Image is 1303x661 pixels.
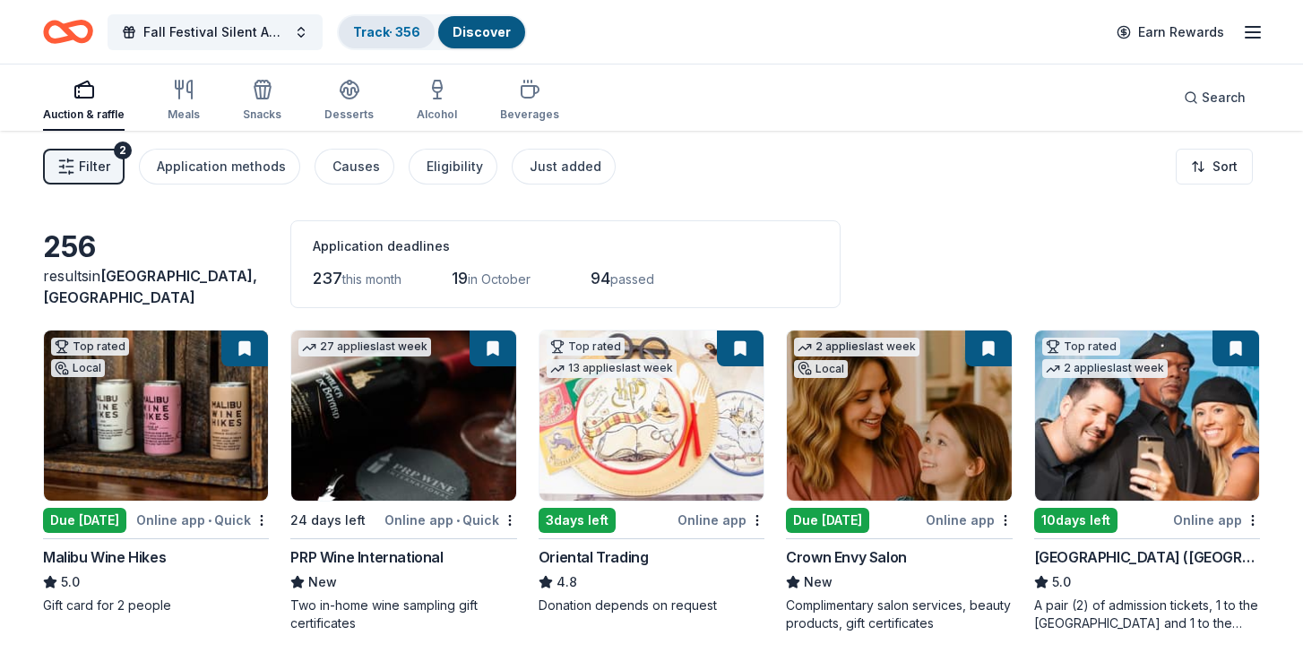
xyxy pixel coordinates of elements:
[291,330,515,501] img: Image for PRP Wine International
[1106,16,1235,48] a: Earn Rewards
[208,513,211,528] span: •
[530,156,601,177] div: Just added
[290,597,516,632] div: Two in-home wine sampling gift certificates
[308,571,337,593] span: New
[452,269,468,288] span: 19
[324,107,374,122] div: Desserts
[539,546,649,568] div: Oriental Trading
[1212,156,1238,177] span: Sort
[384,509,517,531] div: Online app Quick
[453,24,511,39] a: Discover
[1173,509,1260,531] div: Online app
[547,338,625,356] div: Top rated
[409,149,497,185] button: Eligibility
[1169,80,1260,116] button: Search
[43,72,125,131] button: Auction & raffle
[157,156,286,177] div: Application methods
[417,72,457,131] button: Alcohol
[43,546,166,568] div: Malibu Wine Hikes
[43,265,269,308] div: results
[456,513,460,528] span: •
[468,271,531,287] span: in October
[591,269,610,288] span: 94
[500,107,559,122] div: Beverages
[794,338,919,356] div: 2 applies last week
[786,546,907,568] div: Crown Envy Salon
[1034,508,1117,533] div: 10 days left
[243,107,281,122] div: Snacks
[168,72,200,131] button: Meals
[44,330,268,501] img: Image for Malibu Wine Hikes
[51,338,129,356] div: Top rated
[610,271,654,287] span: passed
[786,597,1012,632] div: Complimentary salon services, beauty products, gift certificates
[243,72,281,131] button: Snacks
[539,330,764,614] a: Image for Oriental TradingTop rated13 applieslast week3days leftOnline appOriental Trading4.8Dona...
[677,509,764,531] div: Online app
[1042,359,1168,378] div: 2 applies last week
[43,229,269,265] div: 256
[337,14,527,50] button: Track· 356Discover
[43,11,93,53] a: Home
[43,597,269,614] div: Gift card for 2 people
[1202,87,1246,108] span: Search
[786,508,869,533] div: Due [DATE]
[804,571,833,593] span: New
[547,359,677,378] div: 13 applies last week
[139,149,300,185] button: Application methods
[539,597,764,614] div: Donation depends on request
[290,510,366,531] div: 24 days left
[500,72,559,131] button: Beverages
[114,142,132,159] div: 2
[315,149,394,185] button: Causes
[353,24,420,39] a: Track· 356
[557,571,577,593] span: 4.8
[787,330,1011,501] img: Image for Crown Envy Salon
[324,72,374,131] button: Desserts
[1176,149,1253,185] button: Sort
[313,236,818,257] div: Application deadlines
[1042,338,1120,356] div: Top rated
[417,107,457,122] div: Alcohol
[43,149,125,185] button: Filter2
[794,360,848,378] div: Local
[1034,597,1260,632] div: A pair (2) of admission tickets, 1 to the [GEOGRAPHIC_DATA] and 1 to the [GEOGRAPHIC_DATA]
[539,508,616,533] div: 3 days left
[51,359,105,377] div: Local
[43,330,269,614] a: Image for Malibu Wine HikesTop ratedLocalDue [DATE]Online app•QuickMalibu Wine Hikes5.0Gift card ...
[427,156,483,177] div: Eligibility
[43,508,126,533] div: Due [DATE]
[342,271,401,287] span: this month
[143,21,287,43] span: Fall Festival Silent Auction
[79,156,110,177] span: Filter
[108,14,323,50] button: Fall Festival Silent Auction
[290,546,443,568] div: PRP Wine International
[43,107,125,122] div: Auction & raffle
[926,509,1013,531] div: Online app
[290,330,516,632] a: Image for PRP Wine International27 applieslast week24 days leftOnline app•QuickPRP Wine Internati...
[1052,571,1071,593] span: 5.0
[512,149,616,185] button: Just added
[43,267,257,306] span: [GEOGRAPHIC_DATA], [GEOGRAPHIC_DATA]
[298,338,431,356] div: 27 applies last week
[786,330,1012,632] a: Image for Crown Envy Salon2 applieslast weekLocalDue [DATE]Online appCrown Envy SalonNewComplimen...
[1034,546,1260,568] div: [GEOGRAPHIC_DATA] ([GEOGRAPHIC_DATA])
[332,156,380,177] div: Causes
[1035,330,1259,501] img: Image for Hollywood Wax Museum (Hollywood)
[61,571,80,593] span: 5.0
[539,330,764,501] img: Image for Oriental Trading
[1034,330,1260,632] a: Image for Hollywood Wax Museum (Hollywood)Top rated2 applieslast week10days leftOnline app[GEOGRA...
[136,509,269,531] div: Online app Quick
[43,267,257,306] span: in
[313,269,342,288] span: 237
[168,107,200,122] div: Meals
